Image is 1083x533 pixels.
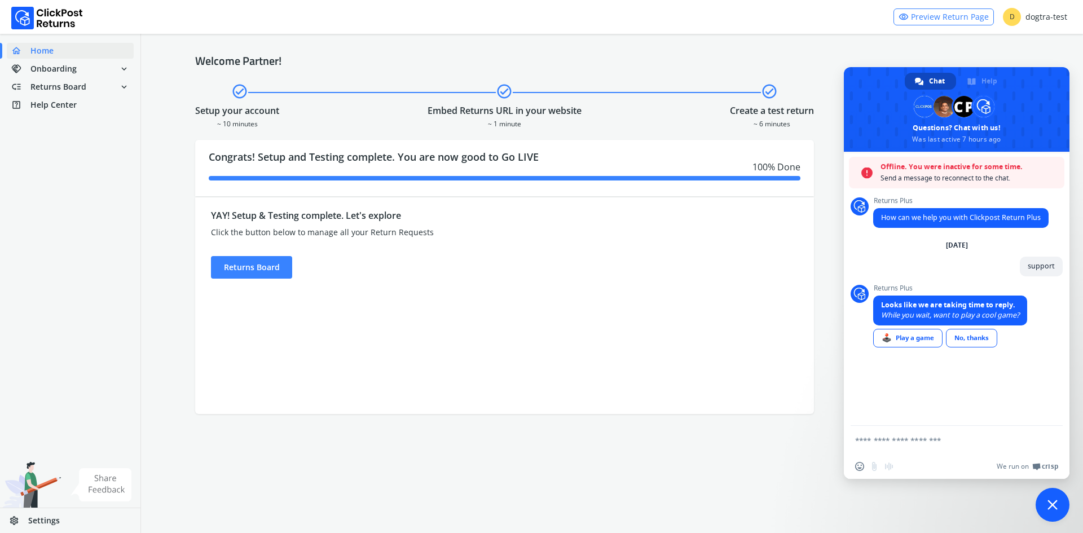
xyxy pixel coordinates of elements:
[946,242,968,249] div: [DATE]
[873,197,1049,205] span: Returns Plus
[11,61,30,77] span: handshake
[11,7,83,29] img: Logo
[730,117,814,129] div: ~ 6 minutes
[209,160,800,174] div: 100 % Done
[873,284,1027,292] span: Returns Plus
[211,227,643,238] div: Click the button below to manage all your Return Requests
[997,462,1029,471] span: We run on
[882,333,892,342] span: 🕹️
[873,329,943,347] a: Play a game
[496,81,513,102] span: check_circle
[7,97,134,113] a: help_centerHelp Center
[946,329,997,347] a: No, thanks
[929,73,945,90] span: Chat
[1003,8,1021,26] span: D
[71,468,132,501] img: share feedback
[11,97,30,113] span: help_center
[881,173,1059,184] span: Send a message to reconnect to the chat.
[881,213,1041,222] span: How can we help you with Clickpost Return Plus
[119,79,129,95] span: expand_more
[195,117,279,129] div: ~ 10 minutes
[855,462,864,471] span: Insert an emoji
[730,104,814,117] div: Create a test return
[1028,261,1055,271] span: support
[211,209,643,222] div: YAY! Setup & Testing complete. Let's explore
[30,63,77,74] span: Onboarding
[855,426,1036,454] textarea: Compose your message...
[211,256,292,279] div: Returns Board
[119,61,129,77] span: expand_more
[195,104,279,117] div: Setup your account
[1042,462,1058,471] span: Crisp
[1003,8,1067,26] div: dogtra-test
[231,81,248,102] span: check_circle
[11,43,30,59] span: home
[881,310,1019,320] span: While you wait, want to play a cool game?
[905,73,956,90] a: Chat
[899,9,909,25] span: visibility
[893,8,994,25] a: visibilityPreview Return Page
[428,117,582,129] div: ~ 1 minute
[997,462,1058,471] a: We run onCrisp
[7,43,134,59] a: homeHome
[195,54,1029,68] h4: Welcome Partner!
[881,161,1059,173] span: Offline. You were inactive for some time.
[28,515,60,526] span: Settings
[195,140,814,196] div: Congrats! Setup and Testing complete. You are now good to Go LIVE
[1036,488,1069,522] a: Close chat
[30,45,54,56] span: Home
[30,99,77,111] span: Help Center
[30,81,86,92] span: Returns Board
[9,513,28,528] span: settings
[881,300,1015,310] span: Looks like we are taking time to reply.
[428,104,582,117] div: Embed Returns URL in your website
[761,81,778,102] span: check_circle
[11,79,30,95] span: low_priority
